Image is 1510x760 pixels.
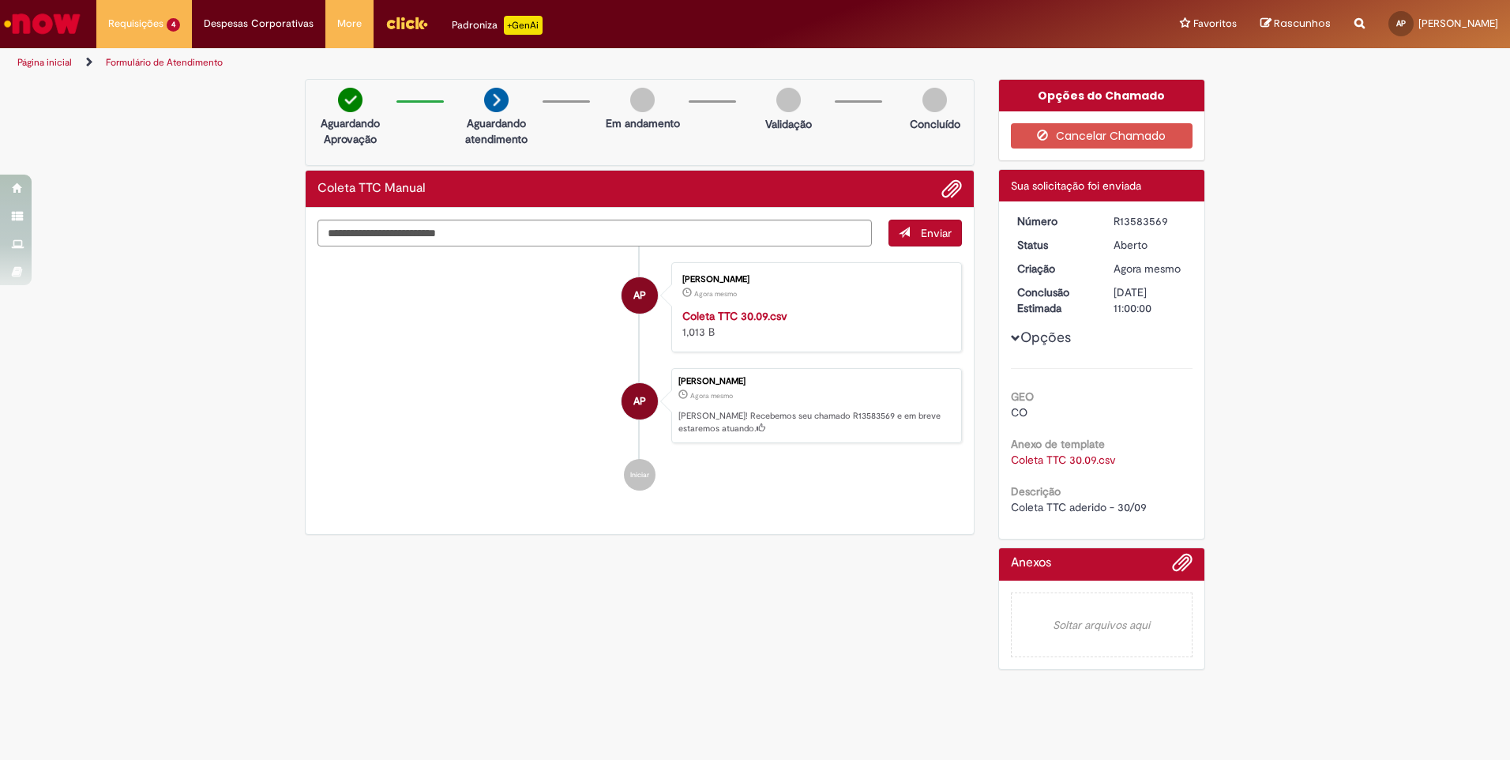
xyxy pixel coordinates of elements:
img: click_logo_yellow_360x200.png [385,11,428,35]
time: 30/09/2025 18:50:04 [694,289,737,299]
span: Requisições [108,16,163,32]
time: 30/09/2025 18:50:25 [1114,261,1181,276]
b: Anexo de template [1011,437,1105,451]
p: [PERSON_NAME]! Recebemos seu chamado R13583569 e em breve estaremos atuando. [678,410,953,435]
p: Em andamento [606,115,680,131]
span: AP [633,382,646,420]
dt: Status [1005,237,1102,253]
dt: Conclusão Estimada [1005,284,1102,316]
li: Ana Clara Silva De Paula [317,368,962,444]
div: Padroniza [452,16,543,35]
img: arrow-next.png [484,88,509,112]
p: Concluído [910,116,960,132]
div: [DATE] 11:00:00 [1114,284,1187,316]
dt: Número [1005,213,1102,229]
dt: Criação [1005,261,1102,277]
span: Favoritos [1193,16,1237,32]
div: Aberto [1114,237,1187,253]
button: Enviar [888,220,962,246]
span: Rascunhos [1274,16,1331,31]
span: Agora mesmo [690,391,733,401]
div: R13583569 [1114,213,1187,229]
p: Aguardando Aprovação [312,115,389,147]
textarea: Digite sua mensagem aqui... [317,220,872,246]
button: Adicionar anexos [941,179,962,199]
button: Adicionar anexos [1172,552,1193,581]
p: +GenAi [504,16,543,35]
a: Formulário de Atendimento [106,56,223,69]
span: CO [1011,405,1027,420]
div: Ana Clara Silva De Paula [622,383,658,420]
span: Agora mesmo [694,289,737,299]
h2: Coleta TTC Manual Histórico de tíquete [317,182,426,196]
p: Aguardando atendimento [458,115,535,147]
div: [PERSON_NAME] [678,377,953,386]
span: More [337,16,362,32]
img: img-circle-grey.png [922,88,947,112]
p: Validação [765,116,812,132]
img: img-circle-grey.png [776,88,801,112]
img: check-circle-green.png [338,88,362,112]
div: Opções do Chamado [999,80,1205,111]
em: Soltar arquivos aqui [1011,593,1193,657]
span: AP [633,277,646,314]
span: Enviar [921,226,952,240]
span: Agora mesmo [1114,261,1181,276]
a: Página inicial [17,56,72,69]
b: GEO [1011,389,1034,404]
span: 4 [167,18,180,32]
h2: Anexos [1011,556,1051,570]
b: Descrição [1011,484,1061,499]
a: Rascunhos [1260,17,1331,32]
a: Coleta TTC 30.09.csv [682,309,787,323]
a: Download de Coleta TTC 30.09.csv [1011,453,1116,467]
img: img-circle-grey.png [630,88,655,112]
span: Despesas Corporativas [204,16,314,32]
span: [PERSON_NAME] [1418,17,1498,30]
div: 1,013 B [682,308,945,340]
div: Ana Clara Silva De Paula [622,277,658,314]
div: [PERSON_NAME] [682,275,945,284]
button: Cancelar Chamado [1011,123,1193,149]
span: Sua solicitação foi enviada [1011,179,1141,193]
ul: Trilhas de página [12,48,995,77]
div: 30/09/2025 18:50:25 [1114,261,1187,277]
span: AP [1396,18,1406,28]
img: ServiceNow [2,8,83,40]
ul: Histórico de tíquete [317,246,962,507]
span: Coleta TTC aderido - 30/09 [1011,500,1147,514]
time: 30/09/2025 18:50:25 [690,391,733,401]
